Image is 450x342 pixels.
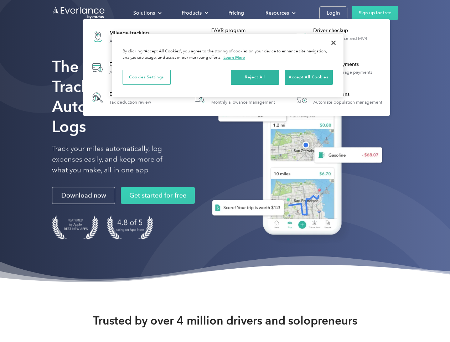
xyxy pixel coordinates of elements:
div: Login [327,9,340,17]
div: By clicking “Accept All Cookies”, you agree to the storing of cookies on your device to enhance s... [123,48,333,61]
a: Download now [52,187,115,204]
a: Deduction finderTax deduction review [86,86,155,109]
div: Deduction finder [109,91,151,98]
p: Track your miles automatically, log expenses easily, and keep more of what you make, all in one app [52,144,179,176]
div: Automatic mileage logs [109,38,156,43]
div: Mileage tracking [109,30,156,37]
div: Solutions [126,7,167,19]
a: Sign up for free [352,6,398,20]
div: Products [182,9,202,17]
a: Pricing [221,7,251,19]
div: Resources [265,9,289,17]
div: Monthly allowance management [211,100,275,105]
a: Accountable planMonthly allowance management [188,86,279,109]
nav: Products [83,19,390,116]
strong: Trusted by over 4 million drivers and solopreneurs [93,313,357,328]
a: Driver checkupLicense, insurance and MVR verification [290,24,387,50]
div: Resources [258,7,301,19]
div: Solutions [133,9,155,17]
a: Login [319,6,347,20]
div: Tax deduction review [109,100,151,105]
div: FAVR program [211,27,284,34]
button: Close [326,35,341,51]
div: Privacy [112,34,343,97]
a: Go to homepage [52,6,105,20]
button: Reject All [231,70,279,85]
div: Pricing [228,9,244,17]
div: Automate population management [313,100,382,105]
button: Accept All Cookies [285,70,333,85]
a: Expense trackingAutomatic transaction logs [86,55,164,81]
div: Driver checkup [313,27,386,34]
div: Cookie banner [112,34,343,97]
div: Products [175,7,214,19]
div: HR Integrations [313,91,382,98]
a: FAVR programFixed & Variable Rate reimbursement design & management [188,24,285,50]
img: Everlance, mileage tracker app, expense tracking app [201,68,388,245]
div: License, insurance and MVR verification [313,36,386,46]
button: Cookies Settings [123,70,171,85]
a: Mileage trackingAutomatic mileage logs [86,24,159,50]
a: More information about your privacy, opens in a new tab [223,55,245,60]
div: Expense tracking [109,61,161,68]
a: Get started for free [121,187,195,204]
div: Automatic transaction logs [109,70,161,75]
a: HR IntegrationsAutomate population management [290,86,386,109]
img: Badge for Featured by Apple Best New Apps [52,216,98,239]
img: 4.9 out of 5 stars on the app store [107,216,153,239]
